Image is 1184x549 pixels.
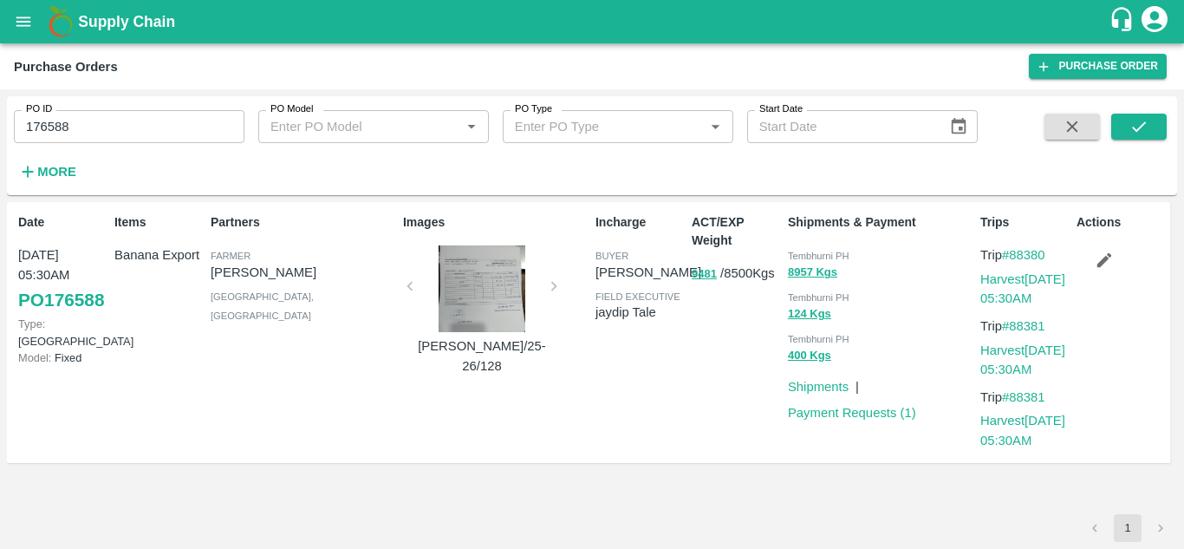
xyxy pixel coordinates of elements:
input: Enter PO ID [14,110,244,143]
a: Supply Chain [78,10,1109,34]
button: 400 Kgs [788,346,831,366]
p: [PERSON_NAME] [211,263,396,282]
p: / 8500 Kgs [692,264,781,284]
nav: pagination navigation [1078,514,1177,542]
span: buyer [595,251,628,261]
label: Start Date [759,102,803,116]
button: Choose date [942,110,975,143]
button: 124 Kgs [788,304,831,324]
a: Shipments [788,380,849,394]
input: Start Date [747,110,936,143]
p: Fixed [18,350,107,366]
p: Items [114,213,204,232]
p: [PERSON_NAME] [595,263,701,282]
div: customer-support [1109,6,1139,37]
input: Enter PO Type [508,115,677,138]
a: Purchase Order [1029,54,1167,79]
button: Open [704,115,726,138]
p: Date [18,213,107,232]
button: 9481 [692,265,717,284]
input: Enter PO Model [263,115,433,138]
p: Trip [980,245,1070,265]
button: page 1 [1114,514,1142,542]
p: Actions [1077,213,1166,232]
a: Harvest[DATE] 05:30AM [980,414,1065,447]
p: Trip [980,388,1070,407]
span: Type: [18,317,45,330]
a: #88380 [1002,248,1045,262]
label: PO ID [26,102,52,116]
p: Shipments & Payment [788,213,973,232]
b: Supply Chain [78,13,175,30]
a: Payment Requests (1) [788,406,916,420]
button: 8957 Kgs [788,263,837,283]
p: ACT/EXP Weight [692,213,781,250]
div: Purchase Orders [14,56,118,78]
p: jaydip Tale [595,303,685,322]
a: #88381 [1002,390,1045,404]
span: Tembhurni PH [788,334,849,344]
p: Banana Export [114,245,204,265]
p: Trips [980,213,1070,232]
span: Tembhurni PH [788,292,849,303]
span: Model: [18,351,51,364]
p: Trip [980,317,1070,336]
p: Images [403,213,589,232]
div: account of current user [1139,3,1170,40]
span: Tembhurni PH [788,251,849,261]
span: Farmer [211,251,250,261]
a: Harvest[DATE] 05:30AM [980,272,1065,305]
label: PO Model [270,102,314,116]
a: #88381 [1002,319,1045,333]
p: [GEOGRAPHIC_DATA] [18,316,107,349]
p: Partners [211,213,396,232]
span: field executive [595,291,680,302]
button: More [14,157,81,186]
label: PO Type [515,102,552,116]
strong: More [37,165,76,179]
p: [PERSON_NAME]/25-26/128 [417,337,547,376]
div: | [849,370,859,396]
p: Incharge [595,213,685,232]
button: Open [460,115,483,138]
span: [GEOGRAPHIC_DATA] , [GEOGRAPHIC_DATA] [211,291,314,321]
a: Harvest[DATE] 05:30AM [980,343,1065,376]
img: logo [43,4,78,39]
a: PO176588 [18,284,104,316]
p: [DATE] 05:30AM [18,245,107,284]
button: open drawer [3,2,43,42]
